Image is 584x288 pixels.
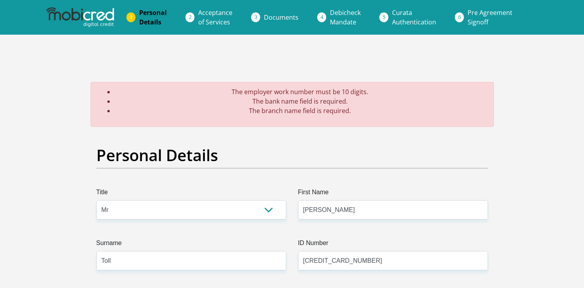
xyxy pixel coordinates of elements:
[264,13,298,22] span: Documents
[96,146,488,165] h2: Personal Details
[258,9,305,25] a: Documents
[114,106,486,115] li: The branch name field is required.
[96,238,286,251] label: Surname
[386,5,442,30] a: CurataAuthentication
[298,238,488,251] label: ID Number
[468,8,512,26] span: Pre Agreement Signoff
[133,5,173,30] a: PersonalDetails
[46,7,114,27] img: mobicred logo
[461,5,519,30] a: Pre AgreementSignoff
[298,251,488,270] input: ID Number
[198,8,232,26] span: Acceptance of Services
[114,87,486,97] li: The employer work number must be 10 digits.
[192,5,239,30] a: Acceptanceof Services
[139,8,167,26] span: Personal Details
[298,188,488,200] label: First Name
[96,251,286,270] input: Surname
[330,8,361,26] span: Debicheck Mandate
[114,97,486,106] li: The bank name field is required.
[392,8,436,26] span: Curata Authentication
[324,5,367,30] a: DebicheckMandate
[96,188,286,200] label: Title
[298,200,488,219] input: First Name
